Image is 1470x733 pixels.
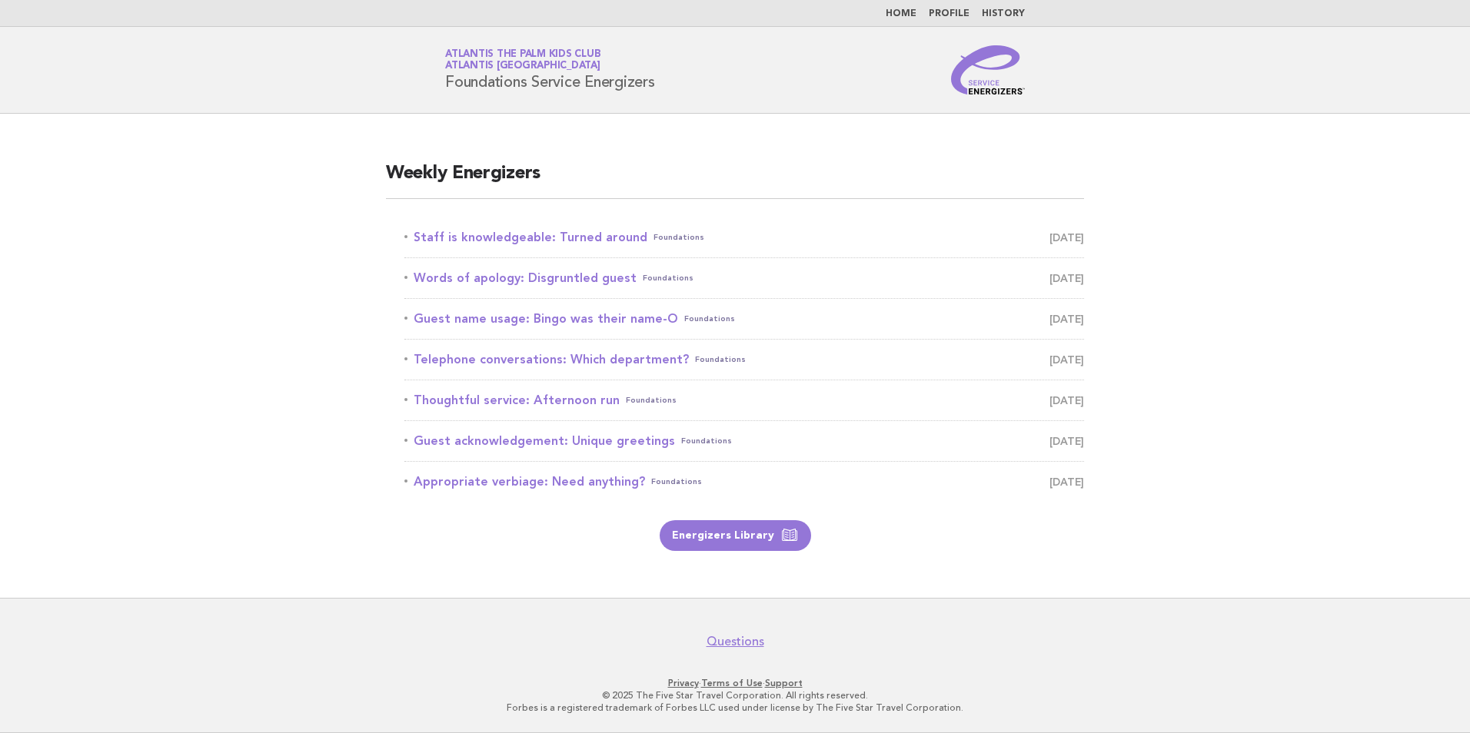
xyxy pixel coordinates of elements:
a: Guest name usage: Bingo was their name-OFoundations [DATE] [404,308,1084,330]
span: [DATE] [1049,430,1084,452]
span: [DATE] [1049,390,1084,411]
span: Foundations [643,267,693,289]
a: Home [886,9,916,18]
a: History [982,9,1025,18]
a: Appropriate verbiage: Need anything?Foundations [DATE] [404,471,1084,493]
span: [DATE] [1049,267,1084,289]
a: Staff is knowledgeable: Turned aroundFoundations [DATE] [404,227,1084,248]
span: Foundations [626,390,677,411]
a: Privacy [668,678,699,688]
a: Support [765,678,803,688]
span: Atlantis [GEOGRAPHIC_DATA] [445,61,600,71]
h2: Weekly Energizers [386,161,1084,199]
span: Foundations [651,471,702,493]
span: [DATE] [1049,308,1084,330]
span: [DATE] [1049,227,1084,248]
a: Words of apology: Disgruntled guestFoundations [DATE] [404,267,1084,289]
a: Thoughtful service: Afternoon runFoundations [DATE] [404,390,1084,411]
a: Profile [929,9,969,18]
img: Service Energizers [951,45,1025,95]
p: Forbes is a registered trademark of Forbes LLC used under license by The Five Star Travel Corpora... [264,701,1206,714]
span: [DATE] [1049,349,1084,370]
p: · · [264,677,1206,689]
span: Foundations [684,308,735,330]
h1: Foundations Service Energizers [445,50,655,90]
span: Foundations [654,227,704,248]
a: Energizers Library [660,520,811,551]
span: Foundations [695,349,746,370]
a: Guest acknowledgement: Unique greetingsFoundations [DATE] [404,430,1084,452]
a: Terms of Use [701,678,763,688]
a: Telephone conversations: Which department?Foundations [DATE] [404,349,1084,370]
a: Questions [707,634,764,649]
span: Foundations [681,430,732,452]
a: Atlantis The Palm Kids ClubAtlantis [GEOGRAPHIC_DATA] [445,49,600,71]
span: [DATE] [1049,471,1084,493]
p: © 2025 The Five Star Travel Corporation. All rights reserved. [264,689,1206,701]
